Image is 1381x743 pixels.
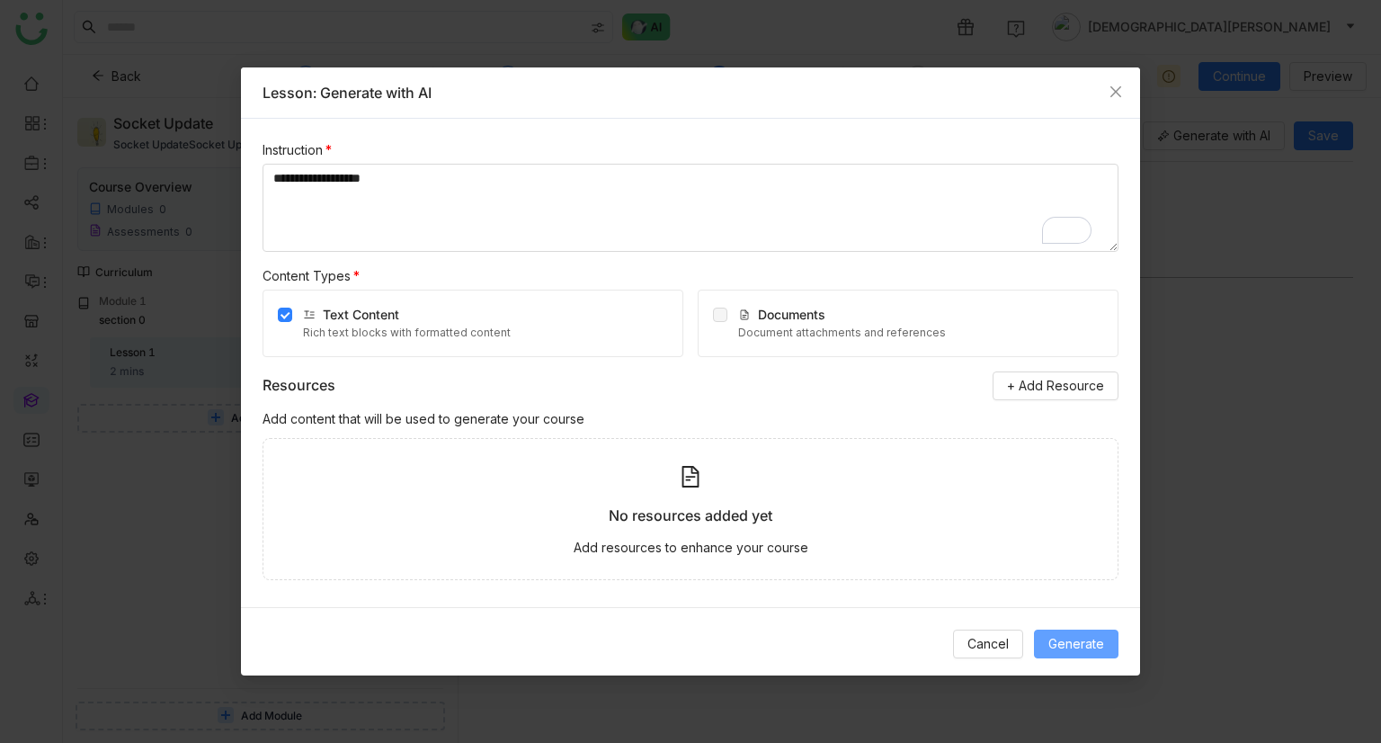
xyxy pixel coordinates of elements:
[303,325,511,342] div: Rich text blocks with formatted content
[953,630,1023,658] button: Cancel
[1048,634,1104,654] span: Generate
[263,409,1118,429] div: Add content that will be used to generate your course
[574,538,808,558] div: Add resources to enhance your course
[993,371,1118,400] button: + Add Resource
[738,325,946,342] div: Document attachments and references
[263,82,1118,103] div: Lesson: Generate with AI
[263,374,335,397] div: Resources
[1007,376,1104,396] span: + Add Resource
[1091,67,1140,116] button: Close
[263,164,1118,252] textarea: To enrich screen reader interactions, please activate Accessibility in Grammarly extension settings
[967,634,1009,654] span: Cancel
[609,505,772,527] div: No resources added yet
[263,140,1118,160] div: Instruction
[323,307,399,322] span: Text Content
[1034,630,1118,658] button: Generate
[758,307,825,322] span: Documents
[263,266,1118,286] div: Content Types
